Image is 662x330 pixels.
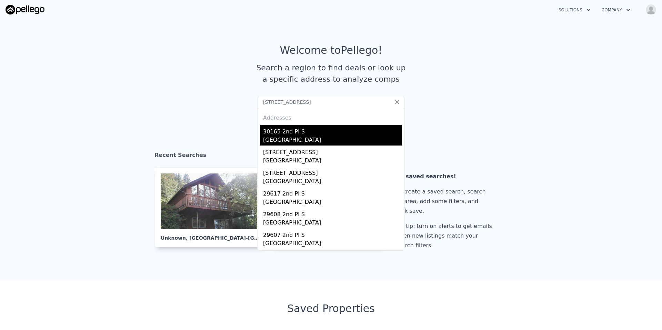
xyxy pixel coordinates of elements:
div: 29608 2nd Pl S [263,208,402,219]
button: Solutions [553,4,596,16]
div: [GEOGRAPHIC_DATA] [263,177,402,187]
div: 30165 2nd Pl S [263,125,402,136]
input: Search an address or region... [257,96,405,108]
img: Pellego [6,5,44,14]
div: To create a saved search, search an area, add some filters, and click save. [395,187,495,216]
div: [GEOGRAPHIC_DATA] [263,198,402,208]
div: Addresses [260,108,402,125]
div: Search a region to find deals or look up a specific address to analyze comps [254,62,408,85]
div: 29607 2nd Pl S [263,228,402,239]
div: [GEOGRAPHIC_DATA] [263,239,402,249]
div: [STREET_ADDRESS] [263,166,402,177]
div: [GEOGRAPHIC_DATA] [263,157,402,166]
div: No saved searches! [395,172,495,181]
div: 29617 2nd Pl S [263,187,402,198]
div: [STREET_ADDRESS] [263,146,402,157]
div: Welcome to Pellego ! [280,44,382,57]
div: [STREET_ADDRESS] [263,249,402,260]
div: Saved Properties [154,302,508,315]
img: avatar [645,4,656,15]
div: Pro tip: turn on alerts to get emails when new listings match your search filters. [395,221,495,250]
div: Recent Searches [154,146,508,168]
div: Unknown , [GEOGRAPHIC_DATA]-[GEOGRAPHIC_DATA] [161,229,259,241]
button: Company [596,4,636,16]
div: [GEOGRAPHIC_DATA] [263,136,402,146]
div: [GEOGRAPHIC_DATA] [263,219,402,228]
a: Unknown, [GEOGRAPHIC_DATA]-[GEOGRAPHIC_DATA] [155,168,271,247]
